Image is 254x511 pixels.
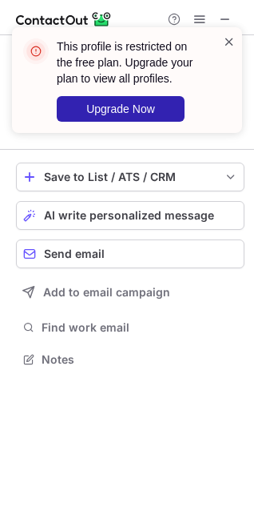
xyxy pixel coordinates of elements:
[16,163,244,191] button: save-profile-one-click
[57,38,204,87] header: This profile is restricted on the free plan. Upgrade your plan to view all profiles.
[44,209,214,222] span: AI write personalized message
[44,247,105,260] span: Send email
[86,103,155,115] span: Upgrade Now
[16,316,244,339] button: Find work email
[43,286,170,299] span: Add to email campaign
[16,348,244,371] button: Notes
[16,201,244,230] button: AI write personalized message
[57,96,185,122] button: Upgrade Now
[42,320,238,335] span: Find work email
[44,171,216,183] div: Save to List / ATS / CRM
[16,278,244,307] button: Add to email campaign
[23,38,49,64] img: error
[16,10,112,29] img: ContactOut v5.3.10
[42,352,238,367] span: Notes
[16,239,244,268] button: Send email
